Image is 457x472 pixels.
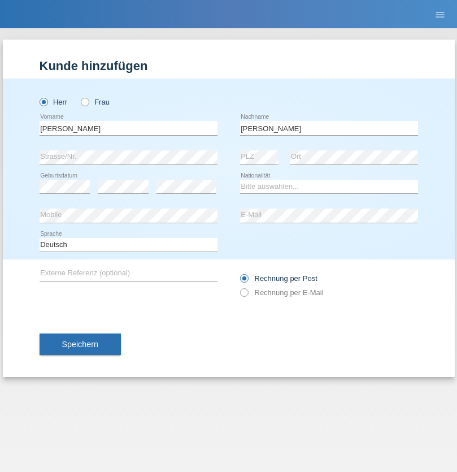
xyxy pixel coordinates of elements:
a: menu [429,11,451,18]
button: Speichern [40,334,121,355]
input: Rechnung per E-Mail [240,288,247,302]
label: Herr [40,98,68,106]
input: Rechnung per Post [240,274,247,288]
input: Frau [81,98,88,105]
label: Rechnung per Post [240,274,317,283]
i: menu [434,9,446,20]
span: Speichern [62,340,98,349]
label: Frau [81,98,110,106]
label: Rechnung per E-Mail [240,288,324,297]
input: Herr [40,98,47,105]
h1: Kunde hinzufügen [40,59,418,73]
